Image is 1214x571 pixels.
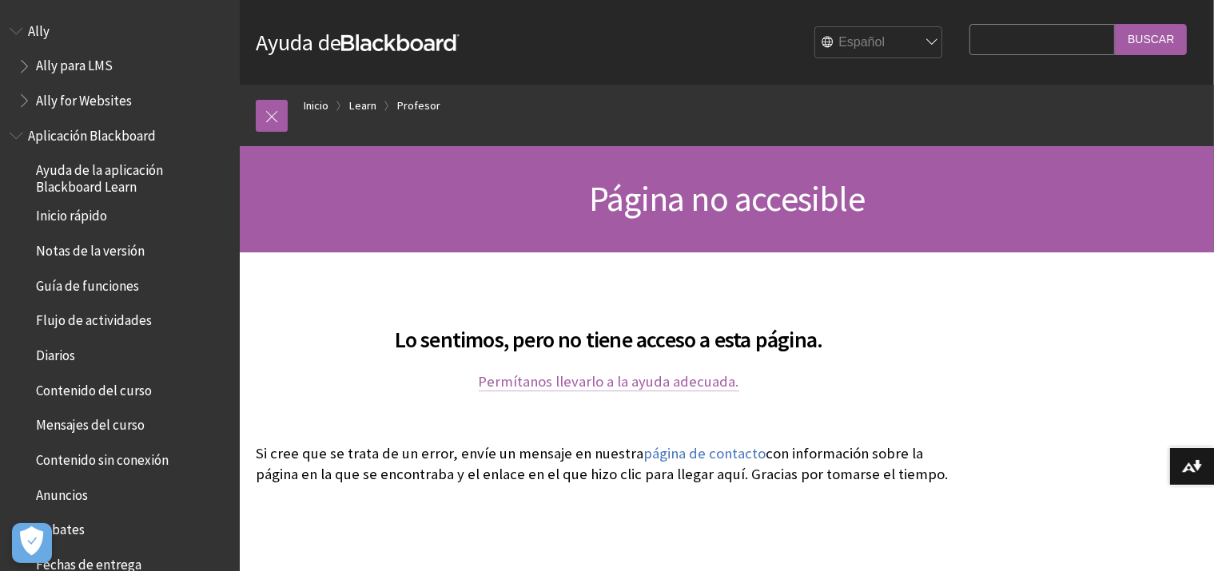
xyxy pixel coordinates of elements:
[36,517,85,538] span: Debates
[36,412,145,434] span: Mensajes del curso
[36,53,113,74] span: Ally para LMS
[304,96,328,116] a: Inicio
[10,18,230,114] nav: Book outline for Anthology Ally Help
[28,18,50,39] span: Ally
[643,444,766,463] a: página de contacto
[36,377,152,399] span: Contenido del curso
[36,482,88,503] span: Anuncios
[36,87,132,109] span: Ally for Websites
[28,122,156,144] span: Aplicación Blackboard
[36,446,169,468] span: Contenido sin conexión
[341,34,460,51] strong: Blackboard
[397,96,440,116] a: Profesor
[12,523,52,563] button: Abrir preferencias
[815,27,943,59] select: Site Language Selector
[1115,24,1187,55] input: Buscar
[256,443,961,485] p: Si cree que se trata de un error, envíe un mensaje en nuestra con información sobre la página en ...
[36,237,145,259] span: Notas de la versión
[36,307,152,329] span: Flujo de actividades
[479,372,739,391] a: Permítanos llevarlo a la ayuda adecuada.
[36,203,107,224] span: Inicio rápido
[36,157,229,195] span: Ayuda de la aplicación Blackboard Learn
[349,96,376,116] a: Learn
[589,176,865,220] span: Página no accesible
[256,28,460,57] a: Ayuda deBlackboard
[36,342,75,363] span: Diarios
[36,272,139,294] span: Guía de funciones
[256,303,961,356] h2: Lo sentimos, pero no tiene acceso a esta página.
